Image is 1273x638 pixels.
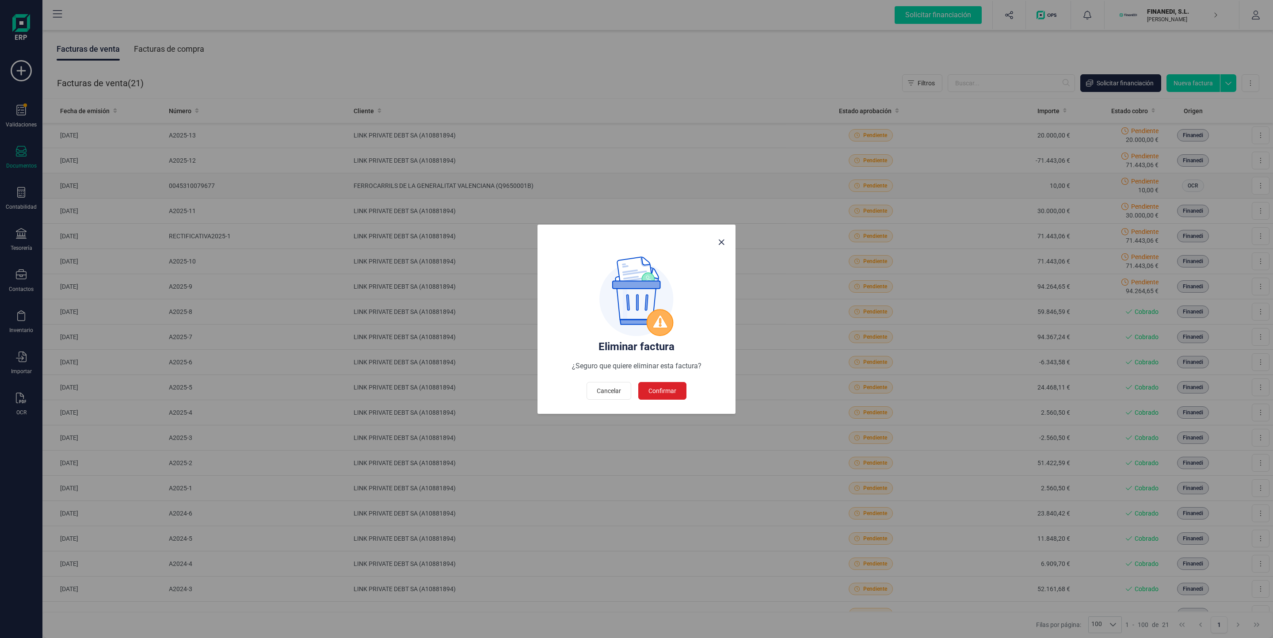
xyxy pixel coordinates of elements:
[599,256,674,336] img: eliminar_remesa
[648,386,676,395] span: Confirmar
[714,235,728,249] button: Close
[548,361,725,371] p: ¿Seguro que quiere eliminar esta factura?
[638,382,686,400] button: Confirmar
[587,382,631,400] button: Cancelar
[597,386,621,395] span: Cancelar
[548,340,725,354] h4: Eliminar factura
